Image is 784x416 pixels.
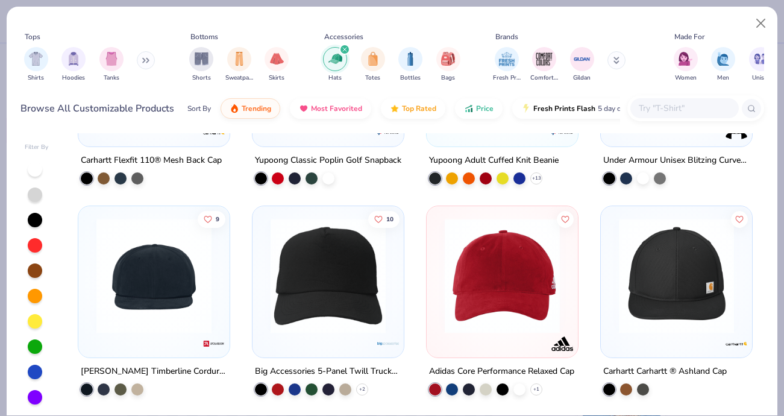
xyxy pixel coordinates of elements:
button: filter button [436,47,460,83]
span: Bags [441,74,455,83]
div: filter for Sweatpants [225,47,253,83]
div: Bottoms [190,31,218,42]
img: Shorts Image [195,52,209,66]
img: Under Armour logo [724,121,748,145]
img: Adidas logo [550,332,574,356]
img: Bags Image [441,52,454,66]
span: Fresh Prints [493,74,521,83]
img: Hats Image [328,52,342,66]
span: Comfort Colors [530,74,558,83]
div: filter for Skirts [265,47,289,83]
div: Big Accessories 5-Panel Twill Trucker Cap [255,364,401,379]
div: Filter By [25,143,49,152]
button: filter button [189,47,213,83]
div: filter for Hoodies [61,47,86,83]
button: Most Favorited [290,98,371,119]
div: filter for Bottles [398,47,422,83]
span: + 1 [533,386,539,393]
img: Men Image [717,52,730,66]
button: filter button [24,47,48,83]
span: Trending [242,104,271,113]
img: Unisex Image [754,52,768,66]
input: Try "T-Shirt" [638,101,730,115]
div: Carhartt Flexfit 110® Mesh Back Cap [81,153,222,168]
img: Totes Image [366,52,380,66]
img: Fresh Prints Image [498,50,516,68]
button: filter button [225,47,253,83]
span: Top Rated [402,104,436,113]
img: Sweatpants Image [233,52,246,66]
span: Most Favorited [311,104,362,113]
div: filter for Fresh Prints [493,47,521,83]
span: Gildan [573,74,591,83]
img: e09f65cd-7531-4213-a15e-64e7ffa3f5ca [265,218,392,333]
img: Tanks Image [105,52,118,66]
div: filter for Bags [436,47,460,83]
span: Shirts [28,74,44,83]
div: filter for Shorts [189,47,213,83]
span: Unisex [752,74,770,83]
img: 4c0a7dc8-fece-4531-9f72-af8919fcb4dc [439,218,566,333]
img: Skirts Image [270,52,284,66]
div: [PERSON_NAME] Timberline Corduroy Cap [81,364,227,379]
div: filter for Women [674,47,698,83]
div: Tops [25,31,40,42]
span: Men [717,74,729,83]
img: flash.gif [521,104,531,113]
div: filter for Men [711,47,735,83]
button: Like [198,210,225,227]
button: filter button [361,47,385,83]
button: Price [455,98,503,119]
button: Like [557,210,574,227]
img: Bottles Image [404,52,417,66]
span: Bottles [400,74,421,83]
div: filter for Gildan [570,47,594,83]
button: Like [731,210,748,227]
button: filter button [99,47,124,83]
button: filter button [711,47,735,83]
span: Tanks [104,74,119,83]
div: filter for Comfort Colors [530,47,558,83]
button: filter button [749,47,773,83]
button: Close [750,12,773,35]
div: Browse All Customizable Products [20,101,174,116]
button: filter button [265,47,289,83]
img: Comfort Colors Image [535,50,553,68]
div: filter for Unisex [749,47,773,83]
button: filter button [530,47,558,83]
div: filter for Shirts [24,47,48,83]
div: Under Armour Unisex Blitzing Curved Cap [603,153,750,168]
img: trending.gif [230,104,239,113]
img: Gildan Image [573,50,591,68]
span: Skirts [269,74,284,83]
span: + 2 [359,386,365,393]
img: 4518dc5f-d96e-4164-b54c-1ef64c3eb92c [90,218,218,333]
span: Sweatpants [225,74,253,83]
img: Women Image [679,52,692,66]
div: filter for Totes [361,47,385,83]
img: Hoodies Image [67,52,80,66]
img: TopRated.gif [390,104,400,113]
button: filter button [570,47,594,83]
div: Brands [495,31,518,42]
span: 5 day delivery [598,102,642,116]
button: filter button [61,47,86,83]
img: Big Accessories logo [376,332,400,356]
img: Yupoong logo [550,121,574,145]
span: Hats [328,74,342,83]
div: filter for Hats [323,47,347,83]
span: Fresh Prints Flash [533,104,595,113]
div: Carhartt Carhartt ® Ashland Cap [603,364,727,379]
span: Shorts [192,74,211,83]
button: Like [368,210,400,227]
button: filter button [398,47,422,83]
div: Adidas Core Performance Relaxed Cap [429,364,574,379]
span: + 13 [532,175,541,182]
button: filter button [323,47,347,83]
div: filter for Tanks [99,47,124,83]
div: Yupoong Adult Cuffed Knit Beanie [429,153,559,168]
button: Fresh Prints Flash5 day delivery [512,98,651,119]
div: Sort By [187,103,211,114]
img: Carhartt logo [724,332,748,356]
button: filter button [493,47,521,83]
